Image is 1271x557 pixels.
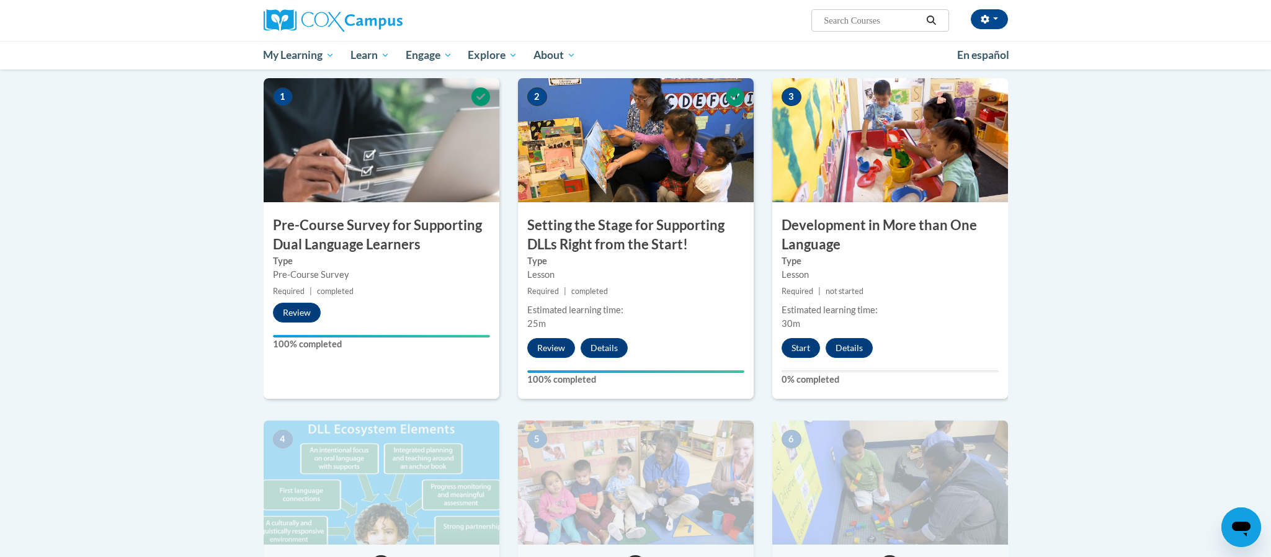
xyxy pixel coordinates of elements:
[581,338,628,358] button: Details
[273,268,490,282] div: Pre-Course Survey
[264,216,499,254] h3: Pre-Course Survey for Supporting Dual Language Learners
[264,9,499,32] a: Cox Campus
[264,9,403,32] img: Cox Campus
[518,216,754,254] h3: Setting the Stage for Supporting DLLs Right from the Start!
[772,216,1008,254] h3: Development in More than One Language
[527,303,744,317] div: Estimated learning time:
[782,373,999,386] label: 0% completed
[527,430,547,448] span: 5
[826,287,863,296] span: not started
[342,41,398,69] a: Learn
[1221,507,1261,547] iframe: Button to launch messaging window
[527,338,575,358] button: Review
[525,41,584,69] a: About
[826,338,873,358] button: Details
[468,48,517,63] span: Explore
[949,42,1017,68] a: En español
[527,318,546,329] span: 25m
[273,335,490,337] div: Your progress
[256,41,343,69] a: My Learning
[527,254,744,268] label: Type
[518,421,754,545] img: Course Image
[273,303,321,323] button: Review
[527,87,547,106] span: 2
[527,370,744,373] div: Your progress
[782,430,801,448] span: 6
[782,268,999,282] div: Lesson
[263,48,334,63] span: My Learning
[310,287,312,296] span: |
[460,41,525,69] a: Explore
[273,87,293,106] span: 1
[527,373,744,386] label: 100% completed
[273,337,490,351] label: 100% completed
[782,254,999,268] label: Type
[317,287,354,296] span: completed
[772,78,1008,202] img: Course Image
[782,287,813,296] span: Required
[957,48,1009,61] span: En español
[922,13,940,28] button: Search
[533,48,576,63] span: About
[245,41,1027,69] div: Main menu
[564,287,566,296] span: |
[273,430,293,448] span: 4
[571,287,608,296] span: completed
[527,287,559,296] span: Required
[782,338,820,358] button: Start
[273,254,490,268] label: Type
[782,87,801,106] span: 3
[406,48,452,63] span: Engage
[398,41,460,69] a: Engage
[527,268,744,282] div: Lesson
[971,9,1008,29] button: Account Settings
[350,48,390,63] span: Learn
[264,78,499,202] img: Course Image
[264,421,499,545] img: Course Image
[273,287,305,296] span: Required
[823,13,922,28] input: Search Courses
[782,318,800,329] span: 30m
[772,421,1008,545] img: Course Image
[518,78,754,202] img: Course Image
[818,287,821,296] span: |
[782,303,999,317] div: Estimated learning time:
